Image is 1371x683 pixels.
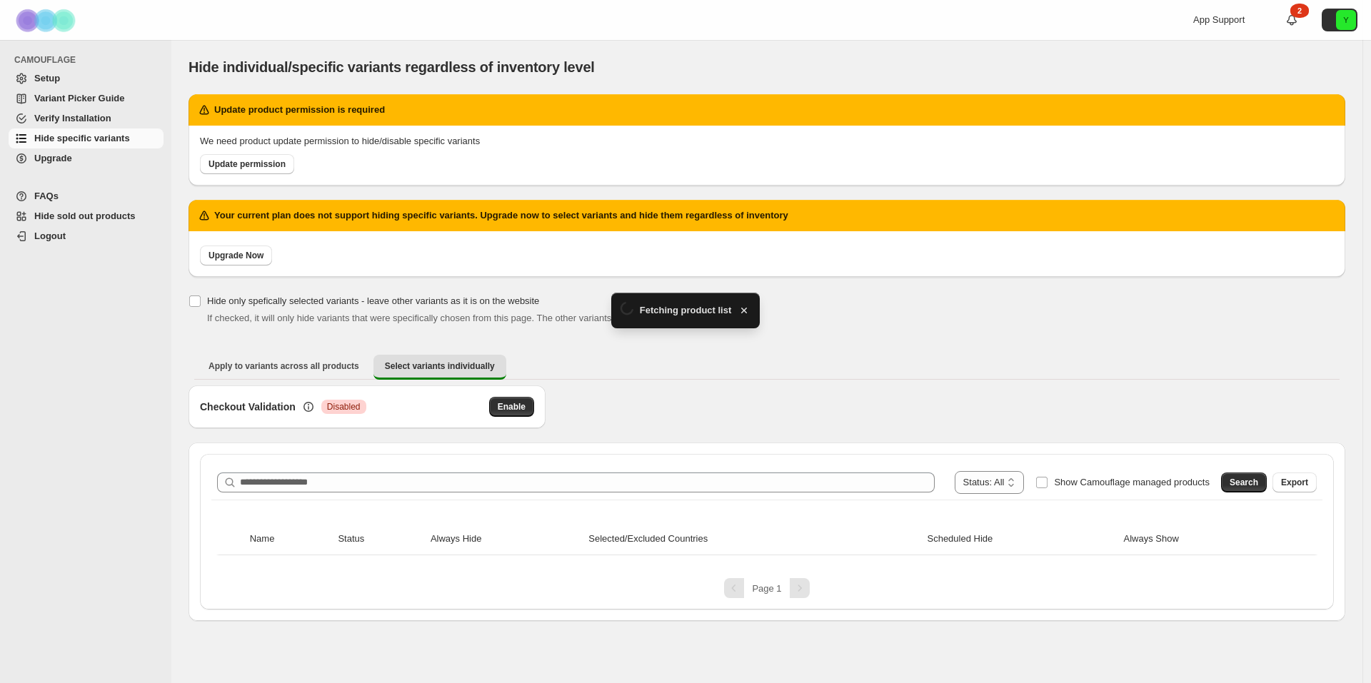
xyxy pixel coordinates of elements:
[34,113,111,123] span: Verify Installation
[246,523,334,555] th: Name
[189,385,1345,621] div: Select variants individually
[209,158,286,170] span: Update permission
[584,523,923,555] th: Selected/Excluded Countries
[9,206,164,226] a: Hide sold out products
[34,73,60,84] span: Setup
[9,128,164,148] a: Hide specific variants
[200,246,272,265] a: Upgrade Now
[9,186,164,206] a: FAQs
[214,208,788,223] h2: Your current plan does not support hiding specific variants. Upgrade now to select variants and h...
[209,360,359,372] span: Apply to variants across all products
[207,295,539,306] span: Hide only spefically selected variants - leave other variants as it is on the website
[1290,4,1309,18] div: 2
[11,1,83,40] img: Camouflage
[1272,472,1317,492] button: Export
[34,93,124,103] span: Variant Picker Guide
[200,400,296,414] h3: Checkout Validation
[209,250,263,261] span: Upgrade Now
[373,355,506,380] button: Select variants individually
[200,136,480,146] span: We need product update permission to hide/disable specific variants
[1120,523,1289,555] th: Always Show
[34,153,72,163] span: Upgrade
[9,69,164,88] a: Setup
[385,360,495,372] span: Select variants individually
[1343,16,1349,24] text: Y
[640,303,732,318] span: Fetching product list
[200,154,294,174] a: Update permission
[426,523,584,555] th: Always Hide
[34,133,130,143] span: Hide specific variants
[923,523,1119,555] th: Scheduled Hide
[1221,472,1267,492] button: Search
[214,103,385,117] h2: Update product permission is required
[207,313,683,323] span: If checked, it will only hide variants that were specifically chosen from this page. The other va...
[498,401,526,413] span: Enable
[9,108,164,128] a: Verify Installation
[489,397,534,417] button: Enable
[197,355,371,378] button: Apply to variants across all products
[9,148,164,168] a: Upgrade
[34,211,136,221] span: Hide sold out products
[14,54,164,66] span: CAMOUFLAGE
[9,226,164,246] a: Logout
[1230,477,1258,488] span: Search
[211,578,1322,598] nav: Pagination
[752,583,781,594] span: Page 1
[333,523,426,555] th: Status
[9,88,164,108] a: Variant Picker Guide
[1193,14,1245,25] span: App Support
[34,191,59,201] span: FAQs
[189,59,595,75] span: Hide individual/specific variants regardless of inventory level
[1285,13,1299,27] a: 2
[34,231,66,241] span: Logout
[1322,9,1357,31] button: Avatar with initials Y
[1336,10,1356,30] span: Avatar with initials Y
[1054,477,1210,487] span: Show Camouflage managed products
[1281,477,1308,488] span: Export
[327,401,361,413] span: Disabled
